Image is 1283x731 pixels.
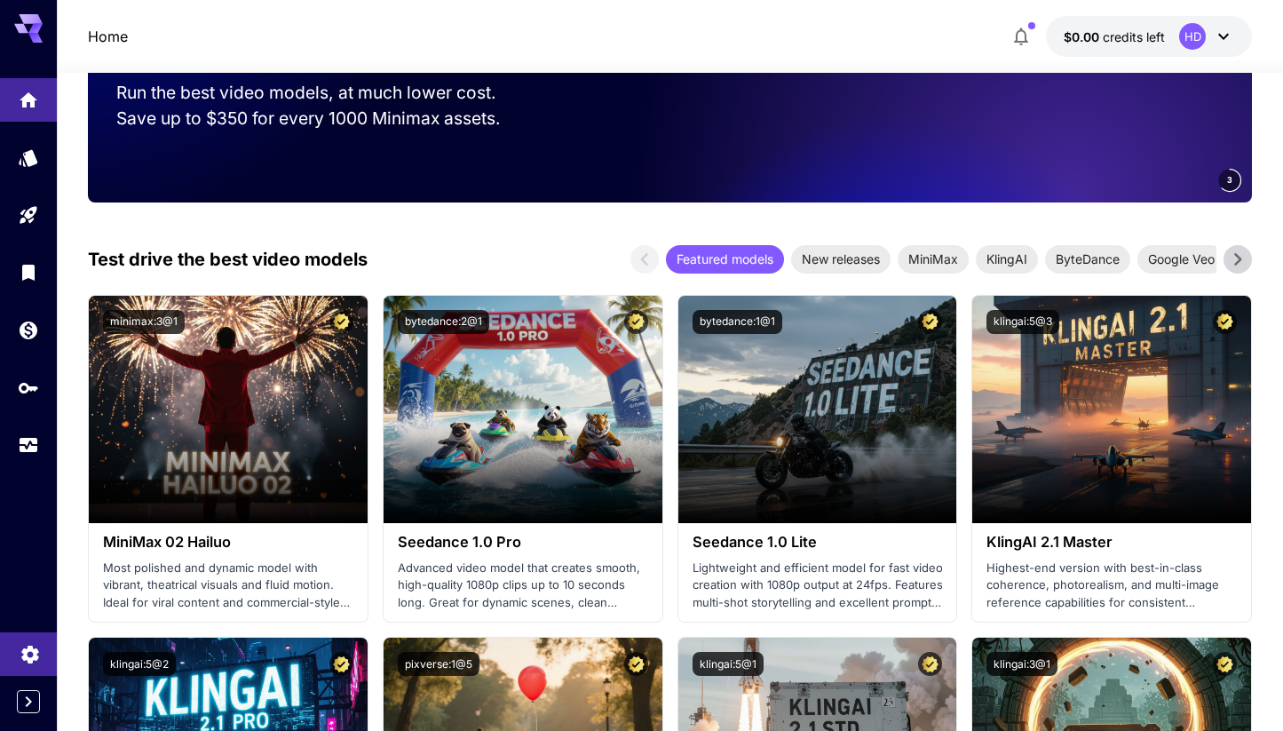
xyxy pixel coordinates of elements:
button: klingai:5@3 [986,310,1059,334]
div: $0.00 [1064,28,1165,46]
h3: KlingAI 2.1 Master [986,534,1237,551]
div: Playground [18,204,39,226]
div: MiniMax [898,245,969,274]
a: Home [88,26,128,47]
div: API Keys [18,377,39,399]
button: Certified Model – Vetted for best performance and includes a commercial license. [918,652,942,676]
h3: Seedance 1.0 Lite [693,534,943,551]
button: Certified Model – Vetted for best performance and includes a commercial license. [1213,310,1237,334]
p: Run the best video models, at much lower cost. [116,80,530,106]
p: Lightweight and efficient model for fast video creation with 1080p output at 24fps. Features mult... [693,560,943,612]
span: KlingAI [976,250,1038,268]
p: Most polished and dynamic model with vibrant, theatrical visuals and fluid motion. Ideal for vira... [103,560,353,612]
span: $0.00 [1064,29,1103,44]
div: Home [18,83,39,106]
img: alt [972,296,1251,523]
span: New releases [791,250,891,268]
div: KlingAI [976,245,1038,274]
nav: breadcrumb [88,26,128,47]
img: alt [89,296,368,523]
h3: MiniMax 02 Hailuo [103,534,353,551]
span: 3 [1227,173,1232,187]
button: bytedance:2@1 [398,310,489,334]
button: bytedance:1@1 [693,310,782,334]
button: minimax:3@1 [103,310,185,334]
div: Settings [20,638,41,660]
p: Test drive the best video models [88,246,368,273]
div: Wallet [18,319,39,341]
button: Expand sidebar [17,690,40,713]
div: Library [18,261,39,283]
button: Certified Model – Vetted for best performance and includes a commercial license. [624,310,648,334]
button: pixverse:1@5 [398,652,479,676]
div: HD [1179,23,1206,50]
div: New releases [791,245,891,274]
span: credits left [1103,29,1165,44]
div: ByteDance [1045,245,1130,274]
div: Usage [18,428,39,450]
p: Highest-end version with best-in-class coherence, photorealism, and multi-image reference capabil... [986,560,1237,612]
p: Save up to $350 for every 1000 Minimax assets. [116,106,530,131]
button: klingai:5@1 [693,652,764,676]
span: Featured models [666,250,784,268]
p: Advanced video model that creates smooth, high-quality 1080p clips up to 10 seconds long. Great f... [398,560,648,612]
button: Certified Model – Vetted for best performance and includes a commercial license. [624,652,648,676]
button: Certified Model – Vetted for best performance and includes a commercial license. [1213,652,1237,676]
button: Certified Model – Vetted for best performance and includes a commercial license. [329,310,353,334]
img: alt [678,296,957,523]
span: ByteDance [1045,250,1130,268]
h3: Seedance 1.0 Pro [398,534,648,551]
button: $0.00HD [1046,16,1252,57]
img: alt [384,296,662,523]
div: Models [18,147,39,169]
span: Google Veo [1137,250,1225,268]
button: Certified Model – Vetted for best performance and includes a commercial license. [329,652,353,676]
div: Featured models [666,245,784,274]
button: klingai:3@1 [986,652,1057,676]
button: Certified Model – Vetted for best performance and includes a commercial license. [918,310,942,334]
div: Google Veo [1137,245,1225,274]
span: MiniMax [898,250,969,268]
button: klingai:5@2 [103,652,176,676]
